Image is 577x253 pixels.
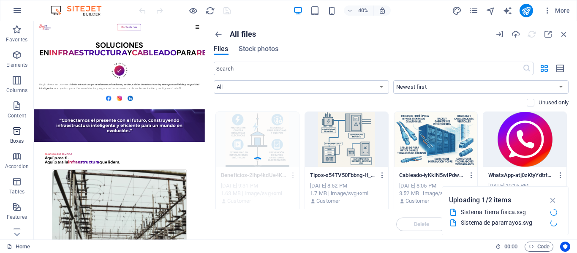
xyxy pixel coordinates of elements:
[503,6,512,16] i: AI Writer
[399,190,472,197] div: 3.52 MB | image/svg+xml
[6,62,28,68] p: Elements
[560,242,570,252] button: Usercentrics
[357,5,370,16] h6: 40%
[6,36,27,43] p: Favorites
[310,182,383,190] div: [DATE] 8:52 PM
[9,188,24,195] p: Tables
[239,44,278,54] span: Stock photos
[7,214,27,220] p: Features
[5,163,29,170] p: Accordion
[559,30,569,39] i: Close
[316,197,340,205] p: Customer
[8,112,26,119] p: Content
[528,242,550,252] span: Code
[205,5,215,16] button: reload
[510,243,512,250] span: :
[543,30,553,39] i: Maximize
[543,6,570,15] span: More
[6,87,27,94] p: Columns
[495,242,518,252] h6: Session time
[310,171,375,179] p: Tipos-x54TV50Fbbng-H_arh-eiA.svg
[503,5,513,16] button: text_generator
[486,6,495,16] i: Navigator
[49,5,112,16] img: Editor Logo
[230,30,256,39] p: All files
[540,4,573,17] button: More
[495,30,504,39] i: URL import
[521,6,531,16] i: Publish
[461,218,544,228] div: Sistema de pararrayos.svg
[406,197,429,205] p: Customer
[525,242,553,252] button: Code
[511,30,520,39] i: Upload
[504,242,517,252] span: 00 00
[486,5,496,16] button: navigator
[188,5,198,16] button: Click here to leave preview mode and continue editing
[214,30,223,39] i: Show all folders
[488,182,561,190] div: [DATE] 10:16 PM
[310,190,383,197] div: 1.7 MB | image/svg+xml
[10,138,24,144] p: Boxes
[520,4,533,17] button: publish
[449,195,511,206] p: Uploading 1/2 items
[539,99,569,106] p: Displays only files that are not in use on the website. Files added during this session can still...
[399,182,472,190] div: [DATE] 8:05 PM
[214,44,229,54] span: Files
[399,171,464,179] p: Cableado-iyKkIN5wlPdwLFApzDoFyw.svg
[452,5,462,16] button: design
[214,62,523,75] input: Search
[488,171,553,179] p: WhatsApp-atj0zKtyYdtrtsDb_-inpw.svg
[469,5,479,16] button: pages
[205,6,215,16] i: Reload page
[7,242,30,252] a: Click to cancel selection. Double-click to open Pages
[461,207,544,217] div: Sistema Tierra fisica.svg
[344,5,374,16] button: 40%
[469,6,479,16] i: Pages (Ctrl+Alt+S)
